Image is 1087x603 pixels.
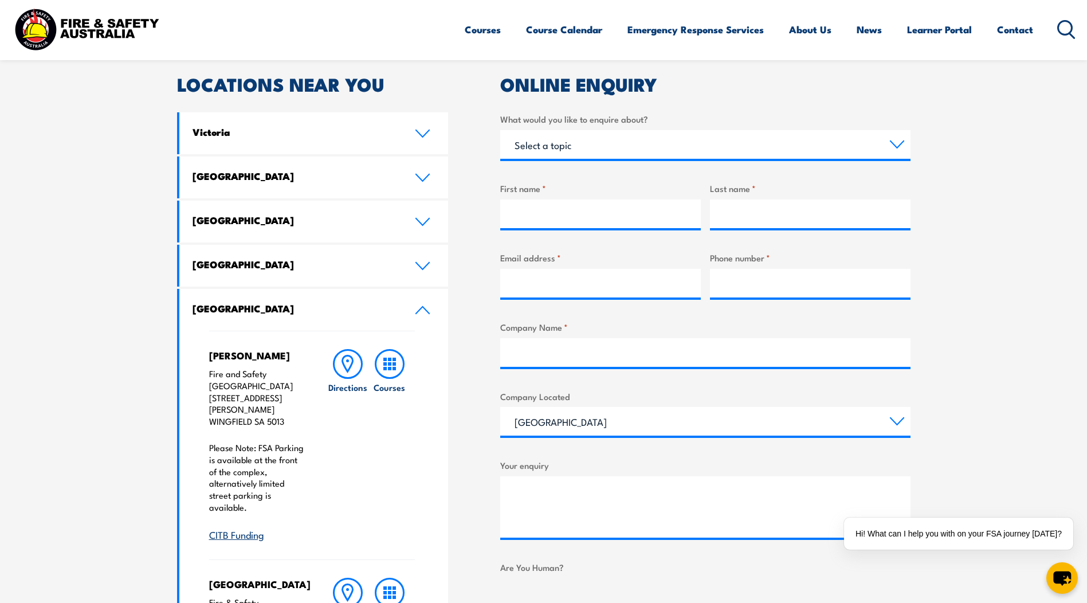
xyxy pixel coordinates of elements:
[193,214,398,226] h4: [GEOGRAPHIC_DATA]
[374,381,405,393] h6: Courses
[844,518,1073,550] div: Hi! What can I help you with on your FSA journey [DATE]?
[500,320,911,334] label: Company Name
[209,527,264,541] a: CITB Funding
[500,182,701,195] label: First name
[710,251,911,264] label: Phone number
[209,442,305,514] p: Please Note: FSA Parking is available at the front of the complex, alternatively limited street p...
[997,14,1033,45] a: Contact
[1046,562,1078,594] button: chat-button
[500,459,911,472] label: Your enquiry
[209,578,305,590] h4: [GEOGRAPHIC_DATA]
[179,289,449,331] a: [GEOGRAPHIC_DATA]
[710,182,911,195] label: Last name
[627,14,764,45] a: Emergency Response Services
[500,561,911,574] label: Are You Human?
[500,112,911,126] label: What would you like to enquire about?
[327,349,368,542] a: Directions
[193,170,398,182] h4: [GEOGRAPHIC_DATA]
[179,201,449,242] a: [GEOGRAPHIC_DATA]
[465,14,501,45] a: Courses
[907,14,972,45] a: Learner Portal
[177,76,449,92] h2: LOCATIONS NEAR YOU
[500,251,701,264] label: Email address
[179,156,449,198] a: [GEOGRAPHIC_DATA]
[369,349,410,542] a: Courses
[193,302,398,315] h4: [GEOGRAPHIC_DATA]
[179,112,449,154] a: Victoria
[789,14,831,45] a: About Us
[179,245,449,287] a: [GEOGRAPHIC_DATA]
[193,258,398,271] h4: [GEOGRAPHIC_DATA]
[328,381,367,393] h6: Directions
[526,14,602,45] a: Course Calendar
[857,14,882,45] a: News
[500,76,911,92] h2: ONLINE ENQUIRY
[500,390,911,403] label: Company Located
[193,126,398,138] h4: Victoria
[209,368,305,428] p: Fire and Safety [GEOGRAPHIC_DATA] [STREET_ADDRESS][PERSON_NAME] WINGFIELD SA 5013
[209,349,305,362] h4: [PERSON_NAME]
